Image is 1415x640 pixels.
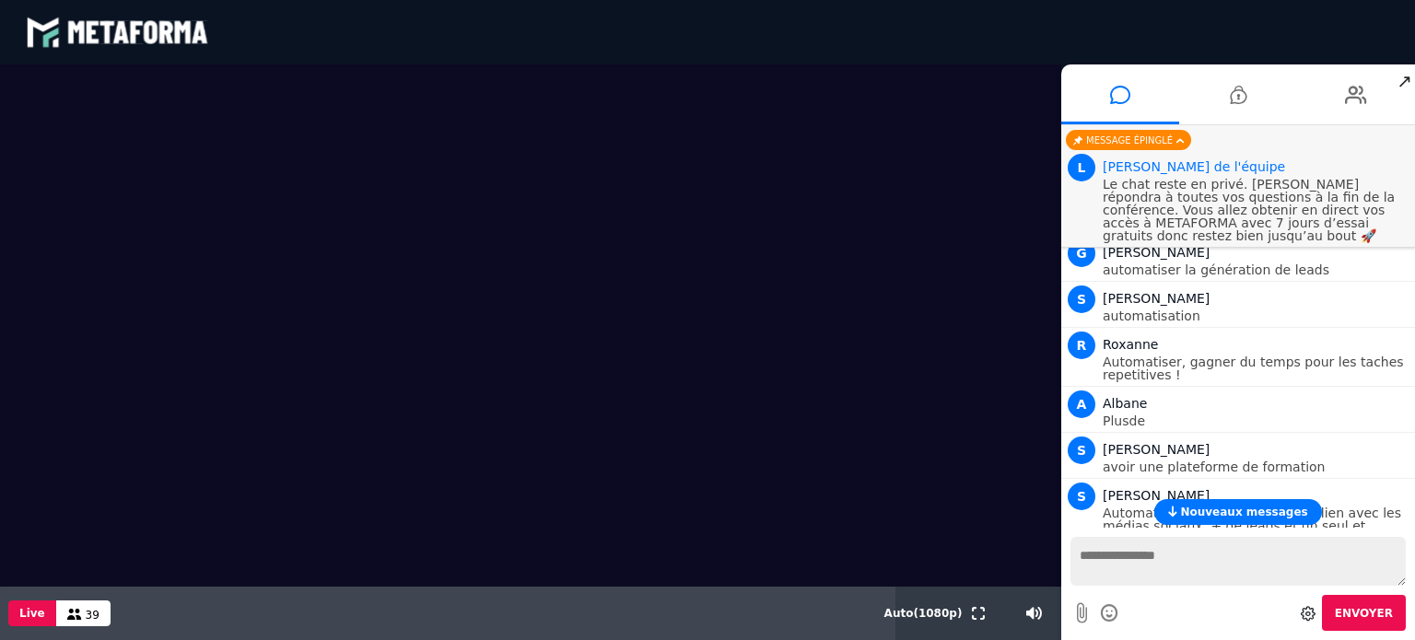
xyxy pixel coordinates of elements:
[1103,355,1410,381] p: Automatiser, gagner du temps pour les taches repetitives !
[1180,506,1307,518] span: Nouveaux messages
[1068,436,1095,464] span: S
[1103,178,1410,242] p: Le chat reste en privé. [PERSON_NAME] répondra à toutes vos questions à la fin de la conférence. ...
[1068,239,1095,267] span: G
[1154,499,1321,525] button: Nouveaux messages
[884,607,963,620] span: Auto ( 1080 p)
[1103,159,1285,174] span: Animateur
[1068,390,1095,418] span: A
[8,600,56,626] button: Live
[1066,130,1191,150] div: Message épinglé
[1394,64,1415,98] span: ↗
[1103,442,1210,457] span: [PERSON_NAME]
[86,609,99,622] span: 39
[1068,154,1095,181] span: L
[1103,396,1147,411] span: Albane
[1103,263,1410,276] p: automatiser la génération de leads
[1103,291,1210,306] span: [PERSON_NAME]
[1103,506,1410,545] p: Automatisation des processus en lien avec les médias sociaux, + de leads et un seul et unique out...
[1103,414,1410,427] p: Plusde
[1322,595,1406,631] button: Envoyer
[1103,488,1210,503] span: [PERSON_NAME]
[1068,483,1095,510] span: S
[1103,309,1410,322] p: automatisation
[1335,607,1393,620] span: Envoyer
[1068,332,1095,359] span: R
[1103,337,1158,352] span: Roxanne
[1068,285,1095,313] span: S
[881,587,966,640] button: Auto(1080p)
[1103,245,1210,260] span: [PERSON_NAME]
[1103,460,1410,473] p: avoir une plateforme de formation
